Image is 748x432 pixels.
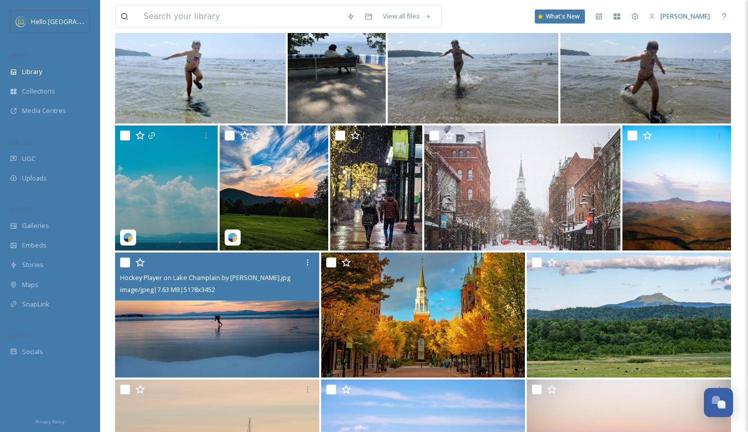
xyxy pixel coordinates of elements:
[220,125,328,250] img: Vermont Sunset by Ken Rachlis Photography.jpg
[644,6,715,26] a: [PERSON_NAME]
[330,125,422,250] img: Church Street Flurries by Sarah Lavoie.jpg
[36,418,65,425] span: Privacy Policy
[115,252,319,377] img: Hockey Player on Lake Champlain by Sarah Lavoie.jpg
[10,331,30,339] span: SOCIALS
[22,347,43,356] span: Socials
[120,285,215,294] span: image/jpeg | 7.63 MB | 5178 x 3452
[321,252,525,377] img: SML_7169-HDR-Edit copy.jpg
[22,280,39,289] span: Maps
[16,16,26,26] img: images.png
[535,9,585,23] a: What's New
[22,221,49,230] span: Galleries
[22,260,44,269] span: Stories
[10,51,28,59] span: MEDIA
[36,415,65,427] a: Privacy Policy
[704,388,733,417] button: Open Chat
[22,67,42,76] span: Library
[22,173,47,183] span: Uploads
[22,86,55,96] span: Collections
[378,6,436,26] a: View all files
[31,16,112,26] span: Hello [GEOGRAPHIC_DATA]
[10,205,33,213] span: WIDGETS
[22,106,66,115] span: Media Centres
[228,232,238,242] img: snapsea-logo.png
[120,273,290,282] span: Hockey Player on Lake Champlain by [PERSON_NAME].jpg
[10,138,32,146] span: COLLECT
[424,125,620,250] img: Winter on Church Street by Sarah Lavoie.jpg
[527,252,731,377] img: SML_4211-Edit2 (1).jpg
[622,125,731,250] img: Hills and Mountains of Vermont by Sarah Lavoie.jpg
[22,240,47,250] span: Embeds
[123,232,133,242] img: snapsea-logo.png
[139,5,342,27] input: Search your library
[660,11,710,20] span: [PERSON_NAME]
[22,299,50,309] span: SnapLink
[115,125,218,250] img: Lake Champlain Blues by Chandler Grant.jpg
[22,154,36,163] span: UGC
